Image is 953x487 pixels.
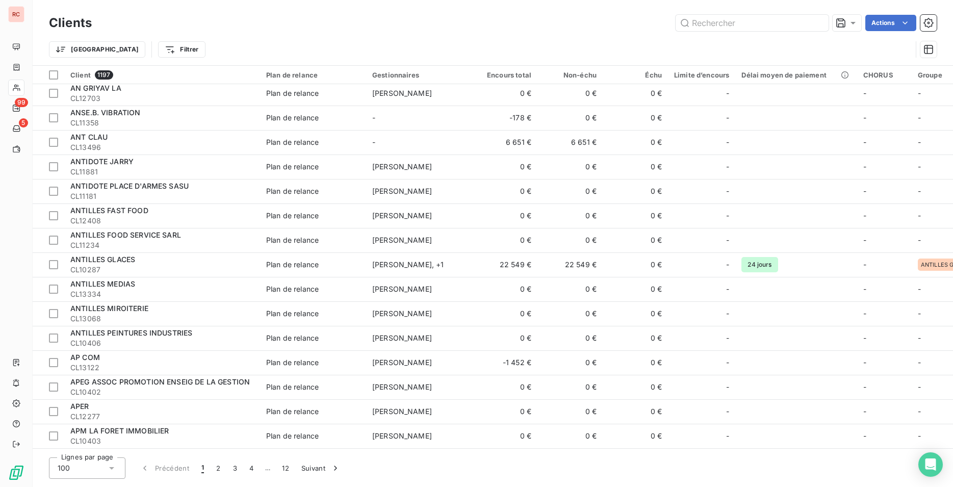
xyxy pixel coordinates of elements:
[726,186,729,196] span: -
[266,260,319,270] div: Plan de relance
[918,452,943,477] div: Open Intercom Messenger
[863,187,866,195] span: -
[70,279,135,288] span: ANTILLES MEDIAS
[676,15,829,31] input: Rechercher
[49,41,145,58] button: [GEOGRAPHIC_DATA]
[372,431,432,440] span: [PERSON_NAME]
[70,118,254,128] span: CL11358
[726,162,729,172] span: -
[726,260,729,270] span: -
[863,309,866,318] span: -
[726,137,729,147] span: -
[918,113,921,122] span: -
[726,357,729,368] span: -
[603,326,668,350] td: 0 €
[372,162,432,171] span: [PERSON_NAME]
[372,407,432,416] span: [PERSON_NAME]
[603,252,668,277] td: 0 €
[70,206,148,215] span: ANTILLES FAST FOOD
[210,457,226,479] button: 2
[70,304,148,313] span: ANTILLES MIROITERIE
[266,309,319,319] div: Plan de relance
[863,334,866,342] span: -
[266,333,319,343] div: Plan de relance
[741,71,851,79] div: Délai moyen de paiement
[603,375,668,399] td: 0 €
[918,358,921,367] span: -
[266,357,319,368] div: Plan de relance
[266,186,319,196] div: Plan de relance
[266,137,319,147] div: Plan de relance
[741,257,778,272] span: 24 jours
[70,377,250,386] span: APEG ASSOC PROMOTION ENSEIG DE LA GESTION
[372,138,375,146] span: -
[472,424,537,448] td: 0 €
[372,334,432,342] span: [PERSON_NAME]
[372,260,466,270] div: [PERSON_NAME] , + 1
[472,130,537,155] td: 6 651 €
[372,187,432,195] span: [PERSON_NAME]
[603,203,668,228] td: 0 €
[918,211,921,220] span: -
[537,179,603,203] td: 0 €
[863,260,866,269] span: -
[472,277,537,301] td: 0 €
[726,284,729,294] span: -
[19,118,28,127] span: 5
[134,457,195,479] button: Précédent
[472,399,537,424] td: 0 €
[918,407,921,416] span: -
[863,358,866,367] span: -
[158,41,205,58] button: Filtrer
[70,338,254,348] span: CL10406
[726,88,729,98] span: -
[726,406,729,417] span: -
[726,382,729,392] span: -
[70,167,254,177] span: CL11881
[372,113,375,122] span: -
[58,463,70,473] span: 100
[863,236,866,244] span: -
[918,236,921,244] span: -
[266,88,319,98] div: Plan de relance
[70,216,254,226] span: CL12408
[726,235,729,245] span: -
[70,265,254,275] span: CL10287
[603,350,668,375] td: 0 €
[372,211,432,220] span: [PERSON_NAME]
[8,465,24,481] img: Logo LeanPay
[70,412,254,422] span: CL12277
[478,71,531,79] div: Encours total
[372,309,432,318] span: [PERSON_NAME]
[537,350,603,375] td: 0 €
[863,382,866,391] span: -
[472,448,537,473] td: 0 €
[95,70,113,80] span: 1197
[726,431,729,441] span: -
[918,138,921,146] span: -
[537,277,603,301] td: 0 €
[472,106,537,130] td: -178 €
[863,407,866,416] span: -
[70,142,254,152] span: CL13496
[70,71,91,79] span: Client
[266,211,319,221] div: Plan de relance
[266,284,319,294] div: Plan de relance
[227,457,243,479] button: 3
[472,375,537,399] td: 0 €
[201,463,204,473] span: 1
[70,363,254,373] span: CL13122
[260,460,276,476] span: …
[70,84,121,92] span: AN GRIYAV LA
[472,228,537,252] td: 0 €
[603,130,668,155] td: 0 €
[70,436,254,446] span: CL10403
[266,113,319,123] div: Plan de relance
[544,71,597,79] div: Non-échu
[918,162,921,171] span: -
[863,431,866,440] span: -
[372,89,432,97] span: [PERSON_NAME]
[603,424,668,448] td: 0 €
[70,133,108,141] span: ANT CLAU
[266,162,319,172] div: Plan de relance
